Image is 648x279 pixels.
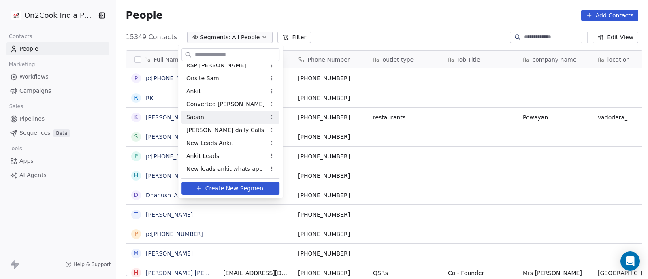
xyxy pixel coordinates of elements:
span: New Leads Ankit [186,139,233,147]
span: Create New Segment [205,184,266,193]
span: New leads ankit whats app [186,165,263,173]
button: Create New Segment [181,182,279,195]
span: Ankit [186,87,201,96]
span: Sapan [186,113,204,121]
span: Ankit Leads [186,152,219,160]
span: Onsite Sam [186,74,219,83]
span: RSP [PERSON_NAME] [186,61,246,70]
span: [PERSON_NAME] daily Calls [186,126,264,134]
span: Converted [PERSON_NAME] [186,100,265,109]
